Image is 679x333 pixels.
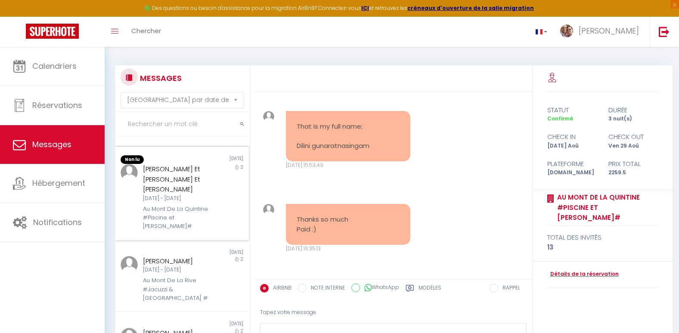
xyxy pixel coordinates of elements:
[547,270,619,278] a: Détails de la réservation
[603,159,664,169] div: Prix total
[542,169,603,177] div: [DOMAIN_NAME]
[32,100,82,111] span: Réservations
[360,284,399,293] label: WhatsApp
[121,164,138,181] img: ...
[603,169,664,177] div: 2259.5
[143,164,210,194] div: [PERSON_NAME] Et [PERSON_NAME] Et [PERSON_NAME]
[125,17,167,47] a: Chercher
[297,122,400,151] pre: That is my full name; Dilini gunaratnasingam
[143,256,210,266] div: [PERSON_NAME]
[286,245,411,253] div: [DATE] 16:35:13
[579,25,639,36] span: [PERSON_NAME]
[138,68,182,88] h3: MESSAGES
[182,155,248,164] div: [DATE]
[143,266,210,274] div: [DATE] - [DATE]
[603,142,664,150] div: Ven 29 Aoû
[115,112,250,136] input: Rechercher un mot clé
[419,284,441,295] label: Modèles
[241,164,243,170] span: 2
[603,105,664,115] div: durée
[603,132,664,142] div: check out
[182,249,248,256] div: [DATE]
[547,242,659,253] div: 13
[32,178,85,188] span: Hébergement
[554,17,650,47] a: ... [PERSON_NAME]
[603,115,664,123] div: 3 nuit(s)
[131,26,161,35] span: Chercher
[307,284,345,293] label: NOTE INTERNE
[143,276,210,302] div: Au Mont De La Rive #Jacuzzi & [GEOGRAPHIC_DATA] #
[547,115,573,122] span: Confirmé
[542,159,603,169] div: Plateforme
[361,4,369,12] a: ICI
[182,321,248,327] div: [DATE]
[560,25,573,37] img: ...
[542,132,603,142] div: check in
[542,142,603,150] div: [DATE] Aoû
[26,24,79,39] img: Super Booking
[121,256,138,273] img: ...
[498,284,520,293] label: RAPPEL
[269,284,291,293] label: AIRBNB
[407,4,534,12] a: créneaux d'ouverture de la salle migration
[121,155,144,164] span: Non lu
[286,161,411,170] div: [DATE] 15:53:49
[659,26,670,37] img: logout
[297,215,400,234] pre: Thanks so much Paid :)
[263,111,274,122] img: ...
[7,3,33,29] button: Ouvrir le widget de chat LiveChat
[143,194,210,203] div: [DATE] - [DATE]
[554,192,659,223] a: Au Mont De La Quintine #Piscine et [PERSON_NAME]#
[143,205,210,231] div: Au Mont De La Quintine #Piscine et [PERSON_NAME]#
[32,61,77,71] span: Calendriers
[32,139,71,150] span: Messages
[542,105,603,115] div: statut
[260,302,527,323] div: Tapez votre message
[33,217,82,228] span: Notifications
[547,232,659,243] div: total des invités
[263,204,274,215] img: ...
[241,256,243,262] span: 2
